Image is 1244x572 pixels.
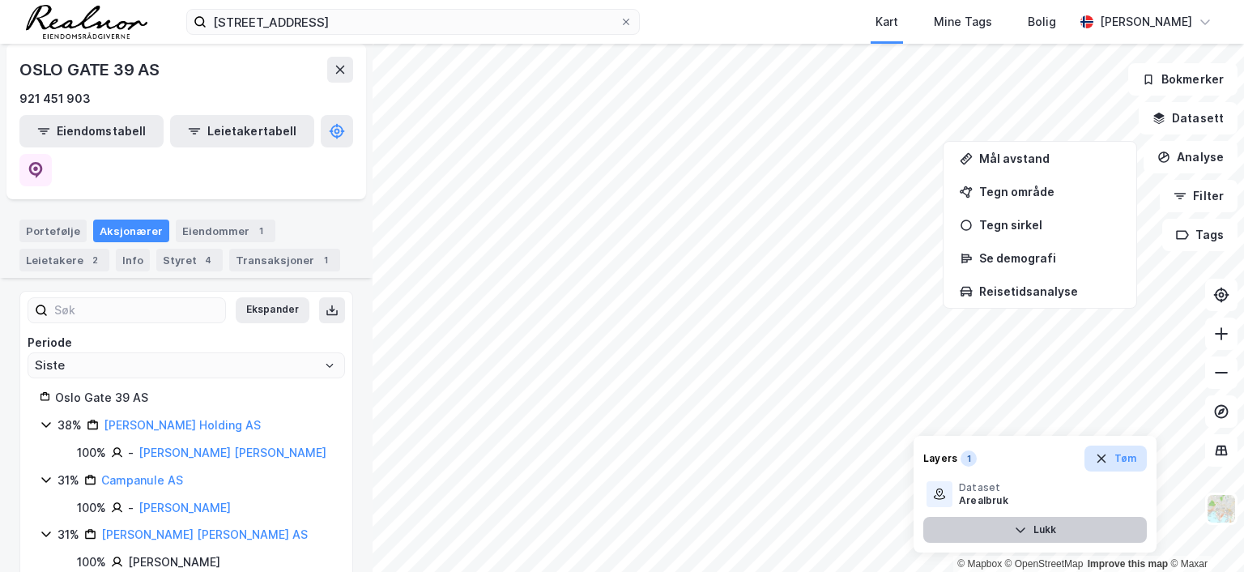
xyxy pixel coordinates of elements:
div: 100% [77,498,106,518]
button: Lukk [923,517,1147,543]
a: Improve this map [1088,558,1168,570]
div: Kontrollprogram for chat [1163,494,1244,572]
div: [PERSON_NAME] [1100,12,1192,32]
div: 1 [253,223,269,239]
div: - [128,443,134,463]
div: 38% [58,416,82,435]
div: Transaksjoner [229,249,340,271]
div: Mine Tags [934,12,992,32]
div: Eiendommer [176,220,275,242]
div: Bolig [1028,12,1056,32]
div: Aksjonærer [93,220,169,242]
div: Mål avstand [979,152,1120,165]
div: Oslo Gate 39 AS [55,388,333,408]
div: Layers [923,452,957,465]
div: Se demografi [979,251,1120,265]
div: 1 [961,450,977,467]
div: 100% [77,443,106,463]
div: [PERSON_NAME] [128,553,220,572]
a: Campanule AS [101,473,183,487]
div: Arealbruk [959,494,1008,507]
button: Eiendomstabell [19,115,164,147]
div: Tegn sirkel [979,218,1120,232]
button: Leietakertabell [170,115,314,147]
button: Analyse [1144,141,1238,173]
img: realnor-logo.934646d98de889bb5806.png [26,5,147,39]
div: 1 [317,252,334,268]
div: Kart [875,12,898,32]
button: Datasett [1139,102,1238,134]
div: 4 [200,252,216,268]
button: Tags [1162,219,1238,251]
input: Søk [48,298,225,322]
button: Filter [1160,180,1238,212]
div: Tegn område [979,185,1120,198]
div: Styret [156,249,223,271]
div: Leietakere [19,249,109,271]
a: [PERSON_NAME] [PERSON_NAME] AS [101,527,308,541]
a: OpenStreetMap [1005,558,1084,570]
input: Søk på adresse, matrikkel, gårdeiere, leietakere eller personer [207,10,620,34]
button: Bokmerker [1128,63,1238,96]
div: OSLO GATE 39 AS [19,57,163,83]
div: Reisetidsanalyse [979,284,1120,298]
div: Dataset [959,481,1008,494]
div: 100% [77,553,106,572]
input: ClearOpen [28,353,344,378]
div: Portefølje [19,220,87,242]
button: Tøm [1084,446,1147,472]
div: 31% [58,525,79,544]
div: 921 451 903 [19,89,91,109]
iframe: Chat Widget [1163,494,1244,572]
div: 31% [58,471,79,490]
a: [PERSON_NAME] Holding AS [104,418,261,432]
div: - [128,498,134,518]
button: Open [323,359,336,372]
a: [PERSON_NAME] [PERSON_NAME] [138,446,326,459]
div: Periode [28,333,345,352]
a: Mapbox [957,558,1002,570]
button: Ekspander [236,297,309,323]
img: Z [1206,493,1237,524]
div: Info [116,249,150,271]
div: 2 [87,252,103,268]
a: [PERSON_NAME] [138,501,231,514]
